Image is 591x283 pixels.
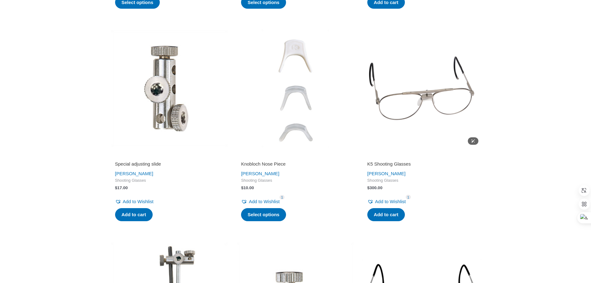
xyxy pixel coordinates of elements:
span: $ [115,185,118,190]
a: Add to Wishlist [367,197,406,206]
a: K5 Shooting Glasses [367,161,476,169]
iframe: Customer reviews powered by Trustpilot [115,152,224,160]
span: $ [367,185,370,190]
span: Shooting Glasses [367,178,476,183]
h2: K5 Shooting Glasses [367,161,476,167]
a: Knobloch Nose Piece [241,161,350,169]
a: [PERSON_NAME] [115,171,153,176]
a: [PERSON_NAME] [367,171,405,176]
a: Select options for “Knobloch Nose Piece” [241,208,286,221]
span: Add to Wishlist [249,199,280,204]
h2: Special adjusting slide [115,161,224,167]
h2: Knobloch Nose Piece [241,161,350,167]
span: $ [241,185,244,190]
a: Add to cart: “K5 Shooting Glasses” [367,208,405,221]
span: Shooting Glasses [241,178,350,183]
span: Add to Wishlist [123,199,154,204]
a: Special adjusting slide [115,161,224,169]
bdi: 17.00 [115,185,128,190]
span: 1 [406,195,411,199]
a: Add to Wishlist [115,197,154,206]
span: Add to Wishlist [375,199,406,204]
a: Add to Wishlist [241,197,280,206]
span: Shooting Glasses [115,178,224,183]
span: 1 [280,195,284,200]
iframe: Customer reviews powered by Trustpilot [241,152,350,160]
iframe: Customer reviews powered by Trustpilot [367,152,476,160]
img: Special adjusting slide [110,28,230,148]
img: K5 Shooting Glasses [362,28,482,148]
a: [PERSON_NAME] [241,171,279,176]
img: Knobloch Nose Piece [235,28,356,148]
bdi: 300.00 [367,185,383,190]
bdi: 10.00 [241,185,254,190]
a: Add to cart: “Special adjusting slide” [115,208,153,221]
